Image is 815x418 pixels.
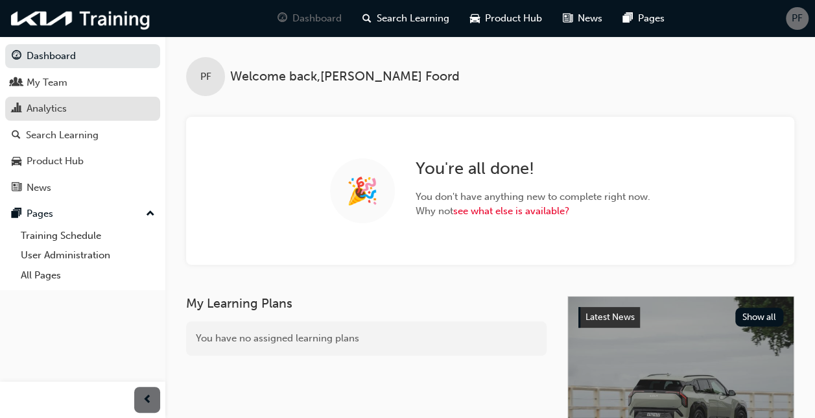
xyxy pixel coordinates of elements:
[27,101,67,116] div: Analytics
[346,184,379,199] span: 🎉
[638,11,665,26] span: Pages
[186,321,547,356] div: You have no assigned learning plans
[5,149,160,173] a: Product Hub
[12,208,21,220] span: pages-icon
[5,123,160,147] a: Search Learning
[792,11,803,26] span: PF
[146,206,155,223] span: up-icon
[27,154,84,169] div: Product Hub
[27,75,67,90] div: My Team
[186,296,547,311] h3: My Learning Plans
[5,176,160,200] a: News
[12,156,21,167] span: car-icon
[623,10,633,27] span: pages-icon
[26,128,99,143] div: Search Learning
[27,206,53,221] div: Pages
[453,205,569,217] a: see what else is available?
[578,307,783,328] a: Latest NewsShow all
[200,69,211,84] span: PF
[5,42,160,202] button: DashboardMy TeamAnalyticsSearch LearningProduct HubNews
[267,5,352,32] a: guage-iconDashboard
[362,10,372,27] span: search-icon
[5,97,160,121] a: Analytics
[5,202,160,226] button: Pages
[485,11,542,26] span: Product Hub
[5,44,160,68] a: Dashboard
[585,312,635,323] span: Latest News
[416,204,650,219] span: Why not
[552,5,613,32] a: news-iconNews
[12,103,21,115] span: chart-icon
[735,308,784,326] button: Show all
[12,130,21,141] span: search-icon
[460,5,552,32] a: car-iconProduct Hub
[786,7,809,30] button: PF
[292,11,342,26] span: Dashboard
[16,226,160,246] a: Training Schedule
[377,11,449,26] span: Search Learning
[416,190,650,204] span: You don ' t have anything new to complete right now.
[6,5,156,32] img: kia-training
[12,182,21,194] span: news-icon
[5,71,160,95] a: My Team
[613,5,675,32] a: pages-iconPages
[278,10,287,27] span: guage-icon
[470,10,480,27] span: car-icon
[143,392,152,408] span: prev-icon
[12,77,21,89] span: people-icon
[27,180,51,195] div: News
[230,69,460,84] span: Welcome back , [PERSON_NAME] Foord
[12,51,21,62] span: guage-icon
[416,158,650,179] h2: You ' re all done!
[578,11,602,26] span: News
[16,265,160,286] a: All Pages
[16,245,160,265] a: User Administration
[563,10,573,27] span: news-icon
[352,5,460,32] a: search-iconSearch Learning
